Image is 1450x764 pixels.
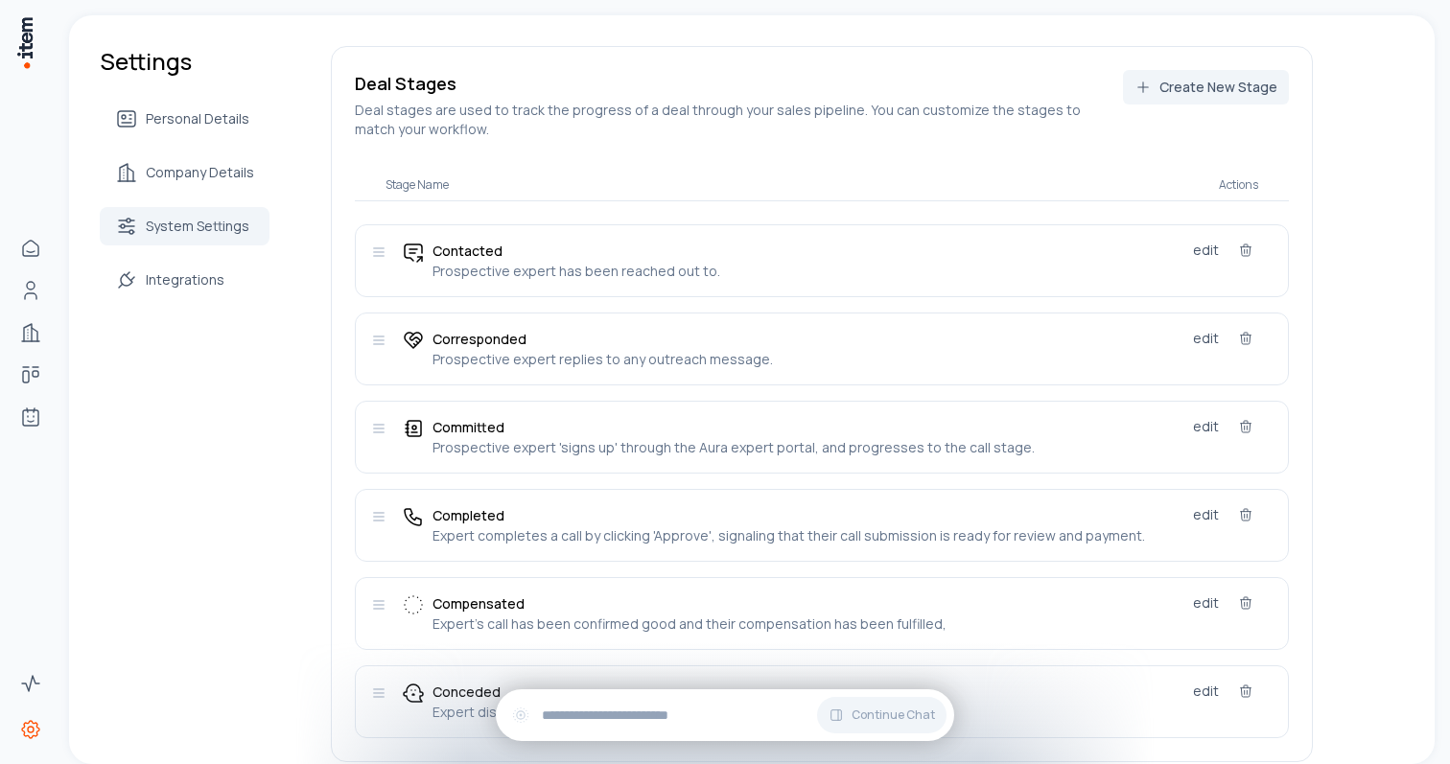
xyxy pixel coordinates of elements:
[386,177,449,193] p: Stage Name
[496,689,954,741] div: Continue Chat
[100,100,269,138] a: Personal Details
[1123,70,1289,104] button: Create New Stage
[12,229,50,267] a: Home
[817,697,947,733] button: Continue Chat
[12,710,50,749] a: Settings
[146,217,249,236] span: System Settings
[1193,682,1219,701] button: edit
[433,438,1178,457] span: Prospective expert 'signs up' through the Aura expert portal, and progresses to the call stage.
[433,505,1178,526] span: Completed
[433,703,1178,722] span: Expert disappears from the face of the earth after numerous follow up attempts.
[433,682,1178,703] span: Conceded
[100,153,269,192] a: Company Details
[1193,329,1219,348] button: edit
[15,15,35,70] img: Item Brain Logo
[12,313,50,352] a: Companies
[1193,593,1219,613] button: edit
[433,350,1178,369] span: Prospective expert replies to any outreach message.
[1193,505,1219,524] button: edit
[433,417,1178,438] span: Committed
[146,109,249,128] span: Personal Details
[433,241,1178,262] span: Contacted
[433,526,1178,545] span: Expert completes a call by clicking 'Approve', signaling that their call submission is ready for ...
[1193,417,1219,436] button: edit
[146,163,254,182] span: Company Details
[12,271,50,310] a: People
[100,261,269,299] a: Integrations
[12,398,50,436] a: Agents
[100,46,269,77] h1: Settings
[433,329,1178,350] span: Corresponded
[852,707,935,723] span: Continue Chat
[433,593,1178,614] span: Compensated
[433,614,1178,634] span: Expert's call has been confirmed good and their compensation has been fulfilled,
[355,70,1092,97] h2: Deal Stages
[1193,241,1219,260] button: edit
[355,101,1092,139] p: Deal stages are used to track the progress of a deal through your sales pipeline. You can customi...
[433,262,1178,281] span: Prospective expert has been reached out to.
[146,270,224,289] span: Integrations
[12,356,50,394] a: Deals
[12,664,50,703] a: Activity
[100,207,269,245] a: System Settings
[1219,177,1258,193] p: Actions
